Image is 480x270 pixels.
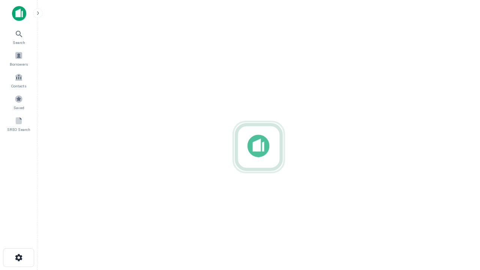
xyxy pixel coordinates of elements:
span: SREO Search [7,126,30,132]
a: SREO Search [2,114,35,134]
a: Borrowers [2,48,35,69]
span: Saved [13,105,24,111]
a: Contacts [2,70,35,90]
img: capitalize-icon.png [12,6,26,21]
a: Search [2,27,35,47]
span: Borrowers [10,61,28,67]
span: Contacts [11,83,26,89]
span: Search [13,39,25,45]
a: Saved [2,92,35,112]
iframe: Chat Widget [442,210,480,246]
